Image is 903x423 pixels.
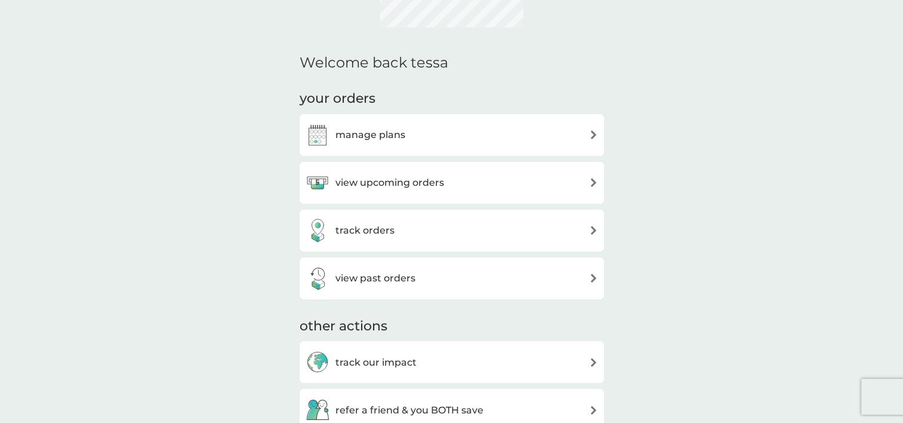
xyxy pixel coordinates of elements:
h3: track our impact [335,355,417,370]
h2: Welcome back tessa [300,54,448,72]
h3: track orders [335,223,395,238]
img: arrow right [589,358,598,367]
img: arrow right [589,178,598,187]
h3: view upcoming orders [335,175,444,191]
img: arrow right [589,226,598,235]
img: arrow right [589,274,598,283]
h3: manage plans [335,127,405,143]
img: arrow right [589,406,598,415]
h3: view past orders [335,271,415,286]
h3: other actions [300,317,387,336]
img: arrow right [589,130,598,139]
h3: refer a friend & you BOTH save [335,403,483,418]
h3: your orders [300,90,375,108]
